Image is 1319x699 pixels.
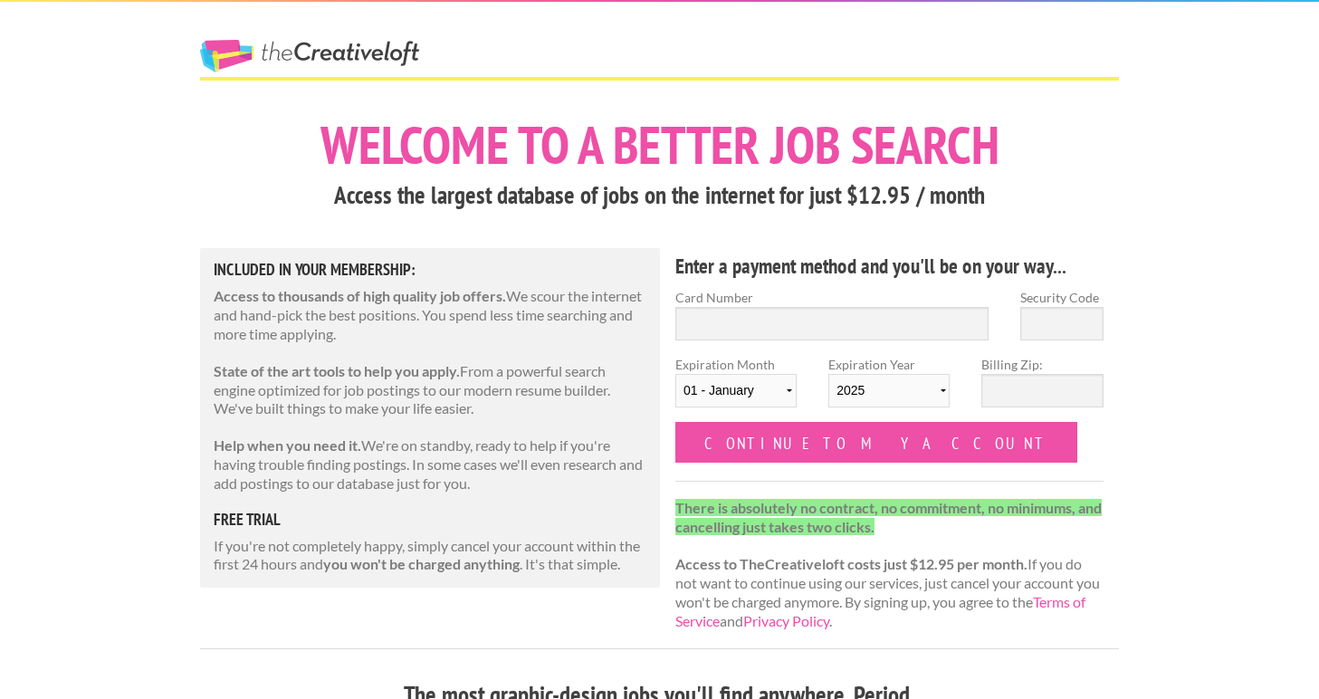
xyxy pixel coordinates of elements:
[200,40,419,72] a: The Creative Loft
[828,374,950,407] select: Expiration Year
[675,355,797,422] label: Expiration Month
[675,555,1027,572] strong: Access to TheCreativeloft costs just $12.95 per month.
[675,252,1104,281] h4: Enter a payment method and you'll be on your way...
[675,422,1077,463] input: Continue to my account
[214,436,361,454] strong: Help when you need it.
[200,178,1119,213] h3: Access the largest database of jobs on the internet for just $12.95 / month
[214,362,460,379] strong: State of the art tools to help you apply.
[200,119,1119,171] h1: Welcome to a better job search
[214,362,646,418] p: From a powerful search engine optimized for job postings to our modern resume builder. We've buil...
[214,436,646,493] p: We're on standby, ready to help if you're having trouble finding postings. In some cases we'll ev...
[214,512,646,528] h5: free trial
[214,287,506,304] strong: Access to thousands of high quality job offers.
[981,355,1103,374] label: Billing Zip:
[214,537,646,575] p: If you're not completely happy, simply cancel your account within the first 24 hours and . It's t...
[214,287,646,343] p: We scour the internet and hand-pick the best positions. You spend less time searching and more ti...
[675,593,1085,629] a: Terms of Service
[214,262,646,278] h5: Included in Your Membership:
[828,355,950,422] label: Expiration Year
[675,499,1102,535] strong: There is absolutely no contract, no commitment, no minimums, and cancelling just takes two clicks.
[743,612,829,629] a: Privacy Policy
[675,499,1104,631] p: If you do not want to continue using our services, just cancel your account you won't be charged ...
[1020,288,1104,307] label: Security Code
[675,288,989,307] label: Card Number
[323,555,520,572] strong: you won't be charged anything
[675,374,797,407] select: Expiration Month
